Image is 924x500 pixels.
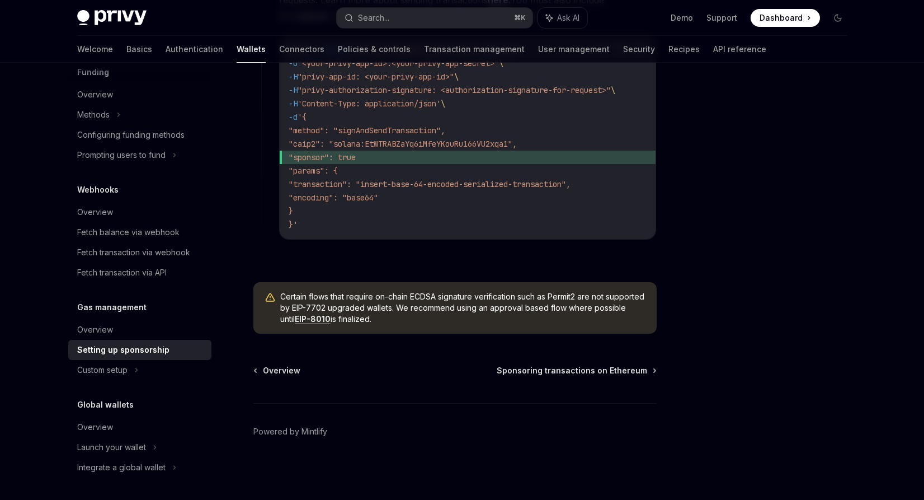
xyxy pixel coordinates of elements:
a: Recipes [668,36,700,63]
a: Policies & controls [338,36,411,63]
a: Demo [671,12,693,24]
span: "encoding": "base64" [289,193,378,203]
span: -H [289,99,298,109]
span: -d [289,112,298,122]
span: Ask AI [557,12,579,24]
span: } [289,206,293,216]
span: "transaction": "insert-base-64-encoded-serialized-transaction", [289,179,571,189]
a: Overview [68,320,211,340]
span: Certain flows that require on-chain ECDSA signature verification such as Permit2 are not supporte... [280,291,645,325]
a: API reference [713,36,766,63]
img: dark logo [77,10,147,26]
div: Search... [358,11,389,25]
h5: Webhooks [77,183,119,197]
a: Setting up sponsorship [68,340,211,360]
div: Overview [77,88,113,101]
div: Integrate a global wallet [77,461,166,474]
a: Powered by Mintlify [253,426,327,437]
button: Search...⌘K [337,8,532,28]
span: }' [289,219,298,230]
span: \ [499,58,503,68]
a: Fetch transaction via API [68,263,211,283]
a: Basics [126,36,152,63]
span: -H [289,85,298,95]
div: Fetch transaction via API [77,266,167,279]
div: Overview [77,323,113,337]
a: Wallets [237,36,266,63]
button: Ask AI [538,8,587,28]
span: "privy-app-id: <your-privy-app-id>" [298,72,454,82]
span: Overview [263,365,300,376]
div: Launch your wallet [77,441,146,454]
a: Support [706,12,737,24]
div: Setting up sponsorship [77,343,169,357]
span: "method": "signAndSendTransaction", [289,125,445,135]
a: Authentication [166,36,223,63]
span: "privy-authorization-signature: <authorization-signature-for-request>" [298,85,611,95]
span: "<your-privy-app-id>:<your-privy-app-secret>" [298,58,499,68]
span: ⌘ K [514,13,526,22]
a: Security [623,36,655,63]
a: Transaction management [424,36,525,63]
span: "params": { [289,166,338,176]
svg: Warning [265,292,276,303]
div: Configuring funding methods [77,128,185,142]
span: -u [289,58,298,68]
button: Toggle dark mode [829,9,847,27]
span: 'Content-Type: application/json' [298,99,441,109]
a: Configuring funding methods [68,125,211,145]
span: \ [611,85,615,95]
a: User management [538,36,610,63]
div: Prompting users to fund [77,148,166,162]
a: EIP-8010 [295,314,331,324]
a: Overview [68,202,211,222]
span: Sponsoring transactions on Ethereum [497,365,647,376]
div: Custom setup [77,363,128,377]
div: Fetch balance via webhook [77,226,180,239]
a: Overview [68,417,211,437]
a: Connectors [279,36,324,63]
a: Overview [68,85,211,105]
h5: Gas management [77,301,147,314]
a: Dashboard [751,9,820,27]
a: Fetch balance via webhook [68,222,211,242]
a: Overview [254,365,300,376]
div: Methods [77,108,110,122]
div: Fetch transaction via webhook [77,246,190,259]
div: Overview [77,420,113,434]
span: "caip2": "solana:EtWTRABZaYq6iMfeYKouRu166VU2xqa1", [289,139,517,149]
span: -H [289,72,298,82]
span: '{ [298,112,307,122]
span: \ [441,99,445,109]
a: Welcome [77,36,113,63]
span: "sponsor": true [289,152,356,162]
span: Dashboard [760,12,803,24]
span: \ [454,72,459,82]
a: Sponsoring transactions on Ethereum [497,365,656,376]
a: Fetch transaction via webhook [68,242,211,263]
h5: Global wallets [77,398,134,412]
div: Overview [77,205,113,219]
